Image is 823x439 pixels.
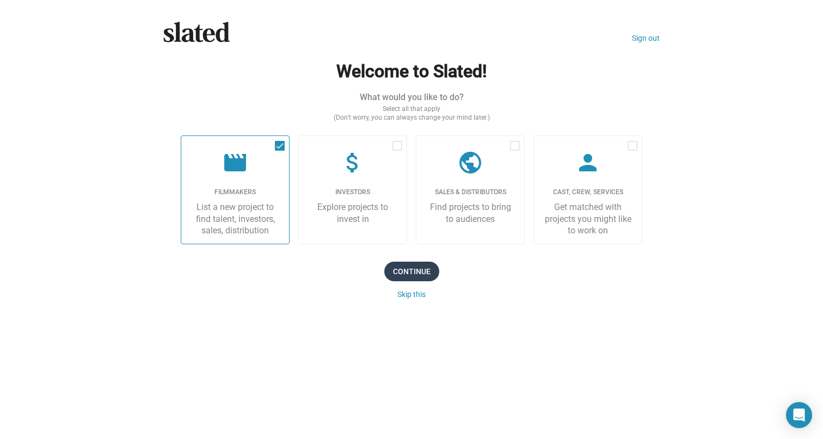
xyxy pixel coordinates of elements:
[632,34,660,42] a: Sign out
[190,188,280,197] div: Filmmakers
[181,60,642,83] h2: Welcome to Slated!
[397,290,426,299] button: Cancel investor application
[308,201,398,225] div: Explore projects to invest in
[308,188,398,197] div: Investors
[340,150,366,176] mat-icon: attach_money
[222,150,248,176] mat-icon: movie
[181,91,642,103] div: What would you like to do?
[543,188,633,197] div: Cast, Crew, Services
[786,402,812,428] div: Open Intercom Messenger
[190,201,280,236] div: List a new project to find talent, investors, sales, distribution
[543,201,633,236] div: Get matched with projects you might like to work on
[384,262,439,281] button: Continue
[575,150,601,176] mat-icon: person
[425,201,515,225] div: Find projects to bring to audiences
[181,105,642,122] div: Select all that apply (Don’t worry, you can always change your mind later.)
[457,150,483,176] mat-icon: public
[425,188,515,197] div: Sales & Distributors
